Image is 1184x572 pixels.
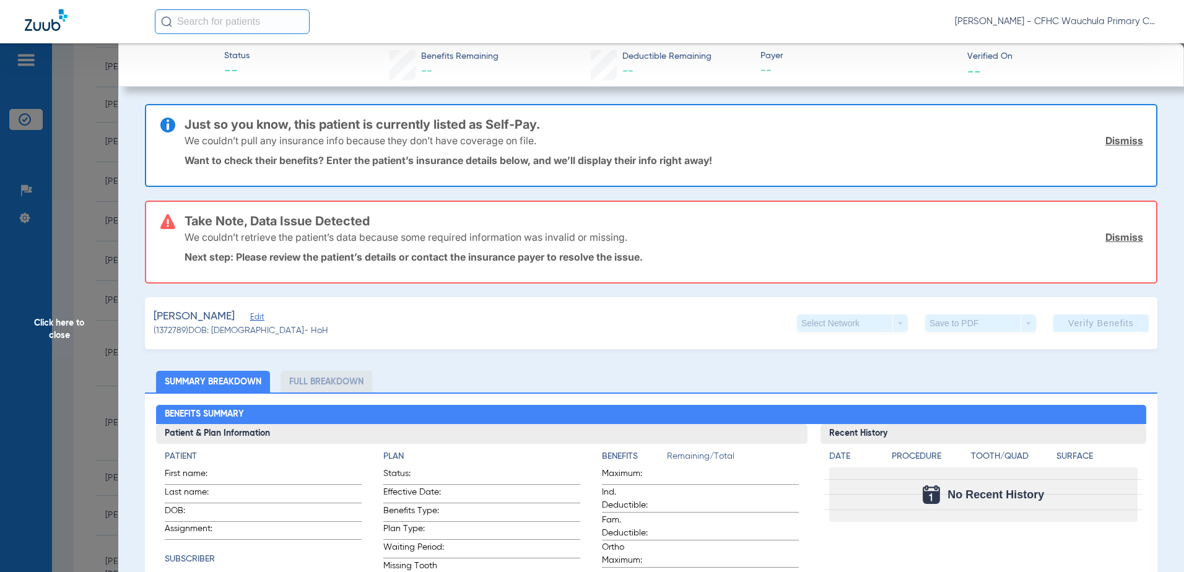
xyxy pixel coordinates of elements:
span: Ortho Maximum: [602,541,663,567]
a: Dismiss [1105,134,1143,147]
img: info-icon [160,118,175,132]
span: (1372789) DOB: [DEMOGRAPHIC_DATA] - HoH [154,324,328,337]
span: -- [421,66,432,77]
span: Benefits Type: [383,505,444,521]
h4: Patient [165,450,362,463]
span: -- [622,66,633,77]
app-breakdown-title: Benefits [602,450,667,467]
h4: Subscriber [165,553,362,566]
span: -- [760,63,957,79]
span: No Recent History [947,488,1044,501]
span: Payer [760,50,957,63]
span: Effective Date: [383,486,444,503]
app-breakdown-title: Surface [1056,450,1138,467]
app-breakdown-title: Date [829,450,881,467]
span: Status: [383,467,444,484]
span: Status [224,50,250,63]
h4: Date [829,450,881,463]
span: Last name: [165,486,225,503]
span: Remaining/Total [667,450,799,467]
h4: Tooth/Quad [971,450,1052,463]
p: We couldn’t pull any insurance info because they don’t have coverage on file. [185,134,536,147]
span: Verified On [967,50,1164,63]
app-breakdown-title: Tooth/Quad [971,450,1052,467]
span: First name: [165,467,225,484]
span: Maximum: [602,467,663,484]
span: Assignment: [165,522,225,539]
span: Benefits Remaining [421,50,498,63]
h2: Benefits Summary [156,405,1147,425]
input: Search for patients [155,9,310,34]
span: -- [224,63,250,80]
span: Fam. Deductible: [602,514,663,540]
img: Calendar [923,485,940,504]
img: Zuub Logo [25,9,67,31]
span: Deductible Remaining [622,50,712,63]
h4: Procedure [892,450,967,463]
span: Plan Type: [383,522,444,539]
li: Summary Breakdown [156,371,270,392]
app-breakdown-title: Procedure [892,450,967,467]
a: Dismiss [1105,231,1143,243]
h4: Benefits [602,450,667,463]
span: Waiting Period: [383,541,444,558]
img: error-icon [160,214,175,229]
img: Search Icon [161,16,172,27]
iframe: Chat Widget [1122,513,1184,572]
span: Ind. Deductible: [602,486,663,512]
h4: Plan [383,450,580,463]
h3: Patient & Plan Information [156,424,808,444]
span: Edit [250,313,261,324]
h3: Just so you know, this patient is currently listed as Self-Pay. [185,118,1143,131]
p: Next step: Please review the patient’s details or contact the insurance payer to resolve the issue. [185,251,1143,263]
h4: Surface [1056,450,1138,463]
h3: Recent History [821,424,1146,444]
span: [PERSON_NAME] - CFHC Wauchula Primary Care Dental [955,15,1159,28]
p: Want to check their benefits? Enter the patient’s insurance details below, and we’ll display thei... [185,154,1143,167]
p: We couldn’t retrieve the patient’s data because some required information was invalid or missing. [185,231,627,243]
li: Full Breakdown [281,371,372,392]
span: [PERSON_NAME] [154,309,235,324]
h3: Take Note, Data Issue Detected [185,215,1143,227]
span: DOB: [165,505,225,521]
span: -- [967,64,981,77]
